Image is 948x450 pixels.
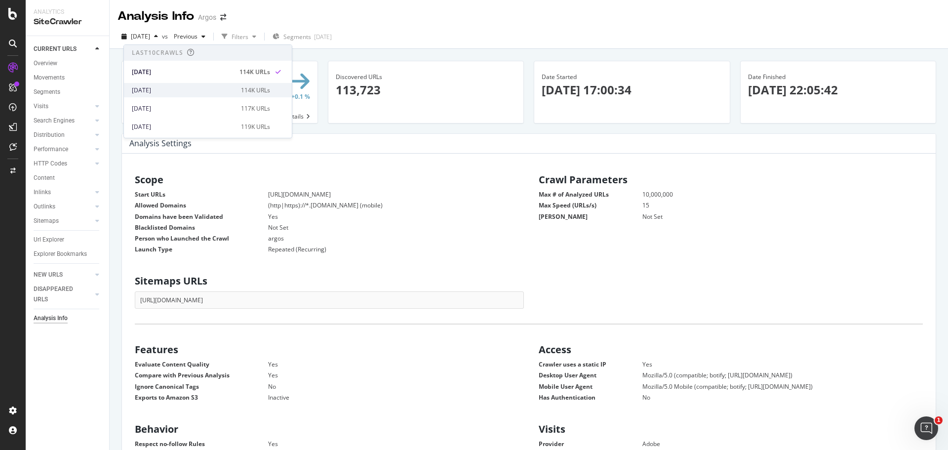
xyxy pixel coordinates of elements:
[34,16,101,28] div: SiteCrawler
[34,44,92,54] a: CURRENT URLS
[135,424,524,435] h2: Behavior
[618,190,923,199] dd: 10,000,000
[243,393,519,402] dd: Inactive
[34,73,102,83] a: Movements
[34,58,102,69] a: Overview
[34,173,102,183] a: Content
[618,393,923,402] dd: No
[170,29,209,44] button: Previous
[132,86,235,95] div: [DATE]
[34,249,87,259] div: Explorer Bookmarks
[539,382,642,391] dt: Mobile User Agent
[539,190,642,199] dt: Max # of Analyzed URLs
[243,371,519,379] dd: Yes
[135,276,524,286] h2: Sitemaps URLs
[542,73,577,81] span: Date Started
[118,8,194,25] div: Analysis Info
[170,32,197,41] span: Previous
[34,116,92,126] a: Search Engines
[220,14,226,21] div: arrow-right-arrow-left
[118,29,162,44] button: [DATE]
[539,360,642,368] dt: Crawler uses a static IP
[618,360,923,368] dd: Yes
[34,173,55,183] div: Content
[269,29,336,44] button: Segments[DATE]
[748,73,786,81] span: Date Finished
[618,212,923,221] dd: Not Set
[135,344,524,355] h2: Features
[34,313,102,324] a: Analysis Info
[243,245,519,253] dd: Repeated (Recurring)
[241,123,270,131] div: 119K URLs
[34,235,64,245] div: Url Explorer
[539,201,642,209] dt: Max Speed (URLs/s)
[34,216,92,226] a: Sitemaps
[539,440,642,448] dt: Provider
[135,360,268,368] dt: Evaluate Content Quality
[135,382,268,391] dt: Ignore Canonical Tags
[34,101,48,112] div: Visits
[135,440,268,448] dt: Respect no-follow Rules
[132,123,235,131] div: [DATE]
[131,32,150,41] span: 2025 Sep. 3rd
[34,87,102,97] a: Segments
[34,130,65,140] div: Distribution
[135,234,268,243] dt: Person who Launched the Crawl
[34,270,63,280] div: NEW URLS
[135,190,268,199] dt: Start URLs
[34,101,92,112] a: Visits
[34,8,101,16] div: Analytics
[336,73,382,81] span: Discovered URLs
[243,201,519,209] dd: (http|https)://*.[DOMAIN_NAME] (mobile)
[34,284,92,305] a: DISAPPEARED URLS
[241,86,270,95] div: 114K URLs
[539,424,928,435] h2: Visits
[135,201,268,209] dt: Allowed Domains
[243,223,519,232] dd: Not Set
[34,58,57,69] div: Overview
[34,73,65,83] div: Movements
[748,82,929,98] p: [DATE] 22:05:42
[135,371,268,379] dt: Compare with Previous Analysis
[34,235,102,245] a: Url Explorer
[34,144,92,155] a: Performance
[539,174,928,185] h2: Crawl Parameters
[135,223,268,232] dt: Blacklisted Domains
[241,104,270,113] div: 117K URLs
[539,212,642,221] dt: [PERSON_NAME]
[243,382,519,391] dd: No
[283,33,311,41] span: Segments
[34,87,60,97] div: Segments
[239,68,270,77] div: 114K URLs
[135,393,268,402] dt: Exports to Amazon S3
[618,201,923,209] dd: 15
[34,144,68,155] div: Performance
[618,440,923,448] dd: Adobe
[132,68,234,77] div: [DATE]
[129,137,192,150] h4: Analysis Settings
[539,393,642,402] dt: Has Authentication
[132,104,235,113] div: [DATE]
[34,270,92,280] a: NEW URLS
[34,116,75,126] div: Search Engines
[135,291,524,309] div: [URL][DOMAIN_NAME]
[34,216,59,226] div: Sitemaps
[243,440,519,448] dd: Yes
[34,249,102,259] a: Explorer Bookmarks
[935,416,943,424] span: 1
[218,29,260,44] button: Filters
[618,382,923,391] dd: Mozilla/5.0 Mobile (compatible; botify; [URL][DOMAIN_NAME])
[34,284,83,305] div: DISAPPEARED URLS
[243,212,519,221] dd: Yes
[34,159,67,169] div: HTTP Codes
[314,33,332,41] div: [DATE]
[34,202,92,212] a: Outlinks
[232,33,248,41] div: Filters
[34,202,55,212] div: Outlinks
[135,174,524,185] h2: Scope
[243,360,519,368] dd: Yes
[914,416,938,440] iframe: Intercom live chat
[336,82,516,98] p: 113,723
[135,212,268,221] dt: Domains have been Validated
[132,48,183,57] div: Last 10 Crawls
